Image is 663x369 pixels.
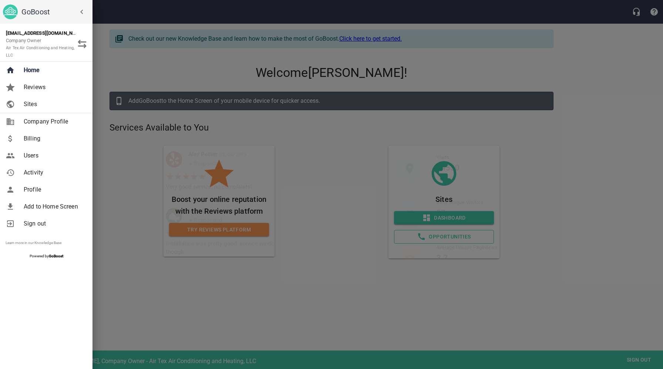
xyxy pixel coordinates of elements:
[24,151,84,160] span: Users
[24,168,84,177] span: Activity
[21,6,90,18] h6: GoBoost
[24,66,84,75] span: Home
[24,83,84,92] span: Reviews
[49,254,63,258] strong: GoBoost
[24,117,84,126] span: Company Profile
[6,30,84,36] strong: [EMAIL_ADDRESS][DOMAIN_NAME]
[24,219,84,228] span: Sign out
[6,241,61,245] a: Learn more in our Knowledge Base
[24,202,84,211] span: Add to Home Screen
[6,45,74,58] small: Air Tex Air Conditioning and Heating, LLC
[73,35,91,53] button: Switch Role
[6,38,74,58] span: Company Owner
[30,254,63,258] span: Powered by
[3,4,18,19] img: go_boost_head.png
[24,100,84,109] span: Sites
[24,185,84,194] span: Profile
[24,134,84,143] span: Billing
